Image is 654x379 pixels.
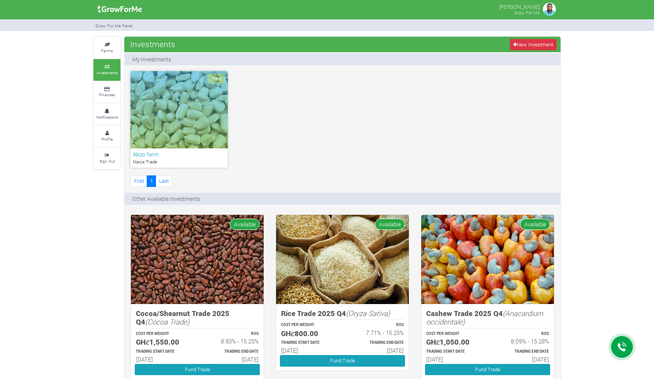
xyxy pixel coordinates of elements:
h6: [DATE] [281,347,335,354]
a: Finances [93,82,120,103]
img: growforme image [95,2,145,17]
p: ROS [349,322,404,328]
span: Paid [208,74,225,83]
a: Fund Trade [425,364,550,375]
small: Finances [99,92,115,97]
h5: GHȼ1,050.00 [426,338,481,347]
p: Estimated Trading End Date [495,349,549,355]
h6: [DATE] [204,356,259,363]
small: Profile [102,136,113,142]
a: Fund Trade [135,364,260,375]
p: COST PER WEIGHT [281,322,335,328]
small: Grow For Me [514,10,540,15]
span: Investments [128,36,177,52]
h6: Akoo farm [133,151,225,158]
p: Other Available Investments [132,195,200,203]
p: ROS [495,331,549,337]
span: Available [230,219,260,230]
a: Investments [93,59,120,80]
p: [PERSON_NAME] [499,2,540,11]
i: (Cocoa Trade) [145,317,190,326]
a: New Investment [510,39,557,50]
small: Investments [97,70,118,75]
a: Farms [93,37,120,58]
a: Sign Out [93,148,120,169]
h6: [DATE] [495,356,549,363]
p: Estimated Trading Start Date [136,349,190,355]
a: 1 [147,175,156,187]
h5: GHȼ1,550.00 [136,338,190,347]
small: Sign Out [100,158,115,164]
span: Available [375,219,405,230]
h6: 7.71% - 15.25% [349,329,404,336]
p: My Investments [132,55,171,63]
a: First [130,175,147,187]
p: Estimated Trading Start Date [281,340,335,346]
h5: GHȼ800.00 [281,329,335,338]
a: Fund Trade [280,355,405,366]
h6: 8.09% - 15.28% [495,338,549,345]
img: growforme image [276,215,409,304]
img: growforme image [542,2,557,17]
a: Notifications [93,104,120,125]
nav: Page Navigation [130,175,172,187]
p: Estimated Trading End Date [349,340,404,346]
p: ROS [204,331,259,337]
small: Grow For Me Panel [95,23,133,29]
h5: Cashew Trade 2025 Q4 [426,309,549,326]
h6: [DATE] [136,356,190,363]
h6: 8.93% - 15.25% [204,338,259,345]
h5: Rice Trade 2025 Q4 [281,309,404,318]
i: (Anacardium occidentale) [426,308,543,327]
p: Estimated Trading End Date [204,349,259,355]
small: Farms [101,48,113,53]
p: Maize Trade [133,159,225,165]
h5: Cocoa/Shearnut Trade 2025 Q4 [136,309,259,326]
p: COST PER WEIGHT [426,331,481,337]
small: Notifications [96,114,118,120]
p: Estimated Trading Start Date [426,349,481,355]
h6: [DATE] [349,347,404,354]
img: growforme image [131,215,264,304]
p: COST PER WEIGHT [136,331,190,337]
h6: [DATE] [426,356,481,363]
a: Last [156,175,172,187]
i: (Oryza Sativa) [346,308,390,318]
a: Profile [93,126,120,147]
a: Paid Akoo farm Maize Trade [130,71,228,168]
span: Available [520,219,550,230]
img: growforme image [421,215,554,304]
